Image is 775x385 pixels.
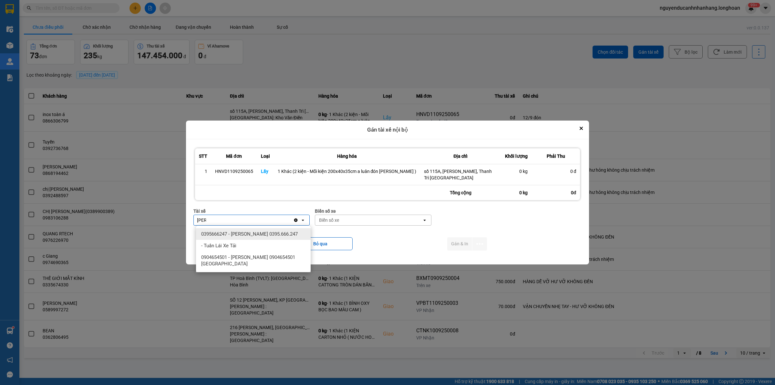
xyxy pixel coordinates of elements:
[199,152,207,160] div: STT
[535,168,576,175] div: 0 đ
[215,152,253,160] div: Mã đơn
[201,242,236,249] span: - Tuấn Lái Xe Tải
[535,152,576,160] div: Phải Thu
[424,168,497,181] div: số 115A, [PERSON_NAME], Thanh Trì [GEOGRAPHIC_DATA]
[186,121,589,139] div: Gán tài xế nội bộ
[193,208,310,215] div: Tài xế
[261,152,270,160] div: Loại
[501,185,532,200] div: 0 kg
[577,124,585,132] button: Close
[422,218,427,223] svg: open
[300,218,305,223] svg: open
[505,168,528,175] div: 0 kg
[315,208,431,215] div: Biển số xe
[261,168,270,175] div: Lấy
[201,231,298,237] span: 0395666247 - [PERSON_NAME] 0395.666.247
[278,168,417,175] div: 1 Khác (2 kiện - Mỗi kiện 200x40x35cm a luân đón [PERSON_NAME] )
[505,152,528,160] div: Khối lượng
[186,121,589,264] div: dialog
[532,185,580,200] div: 0đ
[319,217,339,223] div: Biển số xe
[420,185,501,200] div: Tổng cộng
[196,226,311,272] ul: Menu
[293,218,298,223] svg: Clear value
[288,237,353,250] button: Bỏ qua
[424,152,497,160] div: Địa chỉ
[201,254,308,267] span: 0904654501 - [PERSON_NAME] 0904654501 [GEOGRAPHIC_DATA]
[447,237,472,251] button: Gán & In
[199,168,207,175] div: 1
[278,152,417,160] div: Hàng hóa
[215,168,253,175] div: HNVD1109250065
